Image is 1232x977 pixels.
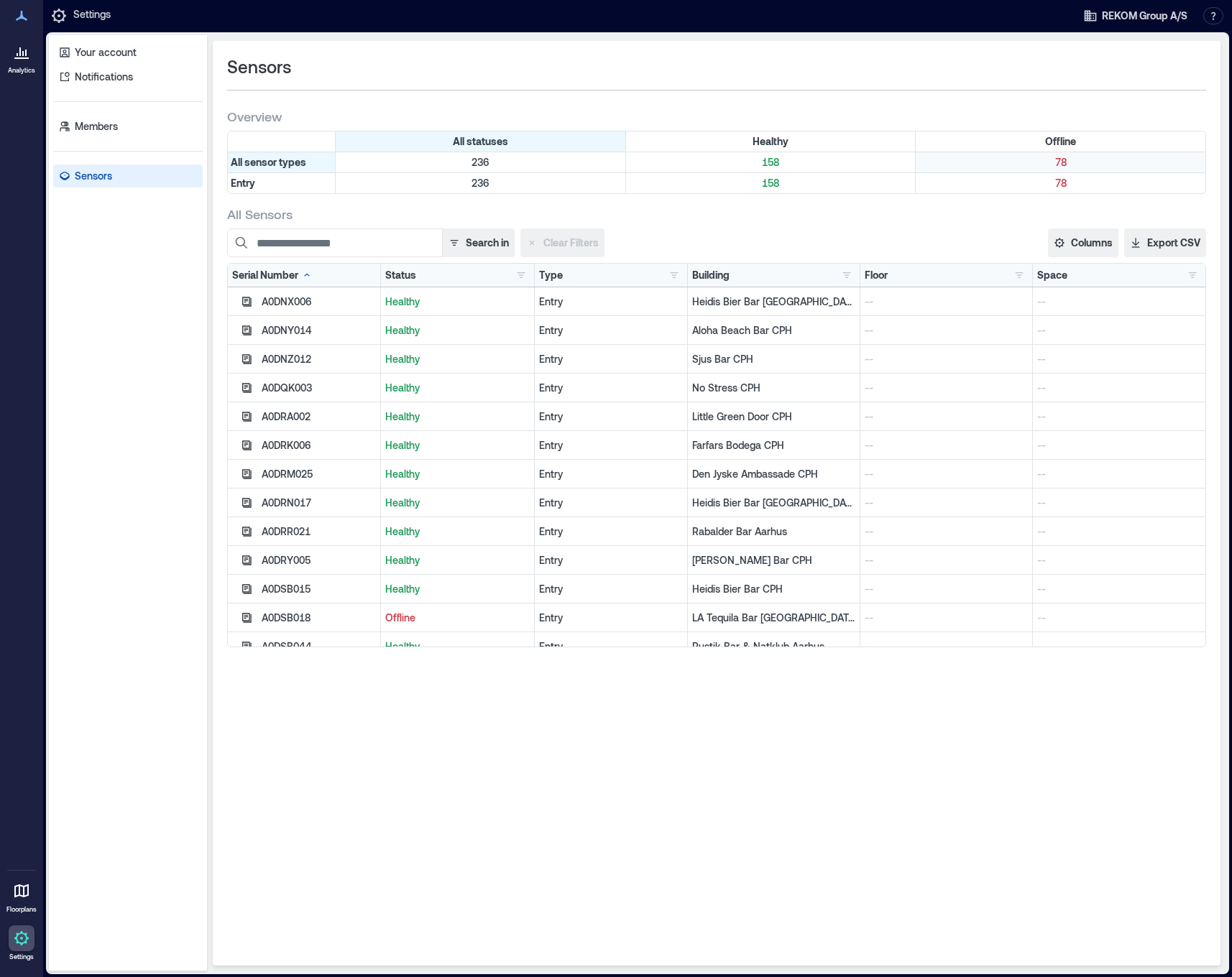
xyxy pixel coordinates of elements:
[539,352,683,366] div: Entry
[1037,524,1201,539] p: --
[692,524,855,539] p: Rabalder Bar Aarhus
[865,381,1028,395] p: --
[916,173,1205,193] div: Filter by Type: Entry & Status: Offline
[539,553,683,568] div: Entry
[626,173,916,193] div: Filter by Type: Entry & Status: Healthy
[520,228,604,257] button: Clear Filters
[75,119,118,134] p: Members
[73,7,111,24] p: Settings
[692,467,855,481] p: Den Jyske Ambassade CPH
[262,553,377,568] div: A0DRY005
[262,467,377,481] div: A0DRM025
[53,41,203,64] a: Your account
[336,131,626,152] div: All statuses
[385,409,529,424] p: Healthy
[227,205,293,223] span: All Sensors
[865,467,1028,481] p: --
[919,155,1203,170] p: 78
[232,268,313,282] div: Serial Number
[262,496,377,510] div: A0DRN017
[262,582,377,596] div: A0DSB015
[385,611,529,625] p: Offline
[4,34,40,79] a: Analytics
[1079,4,1192,27] button: REKOM Group A/S
[262,381,377,395] div: A0DQK003
[228,173,336,193] div: Filter by Type: Entry
[539,295,683,309] div: Entry
[75,70,133,84] p: Notifications
[539,268,563,282] div: Type
[385,582,529,596] p: Healthy
[1037,295,1201,309] p: --
[692,438,855,453] p: Farfars Bodega CPH
[262,409,377,424] div: A0DRA002
[865,582,1028,596] p: --
[1037,611,1201,625] p: --
[692,639,855,654] p: Rustik Bar & Natklub Aarhus
[539,438,683,453] div: Entry
[227,55,291,78] span: Sensors
[385,323,529,338] p: Healthy
[865,352,1028,366] p: --
[692,553,855,568] p: [PERSON_NAME] Bar CPH
[262,611,377,625] div: A0DSB018
[1037,553,1201,568] p: --
[1048,228,1118,257] button: Columns
[53,165,203,187] a: Sensors
[692,323,855,338] p: Aloha Beach Bar CPH
[865,323,1028,338] p: --
[53,65,203,88] a: Notifications
[227,108,282,125] span: Overview
[385,268,416,282] div: Status
[692,409,855,424] p: Little Green Door CPH
[692,268,730,282] div: Building
[629,155,913,170] p: 158
[339,176,622,190] p: 236
[539,611,683,625] div: Entry
[865,438,1028,453] p: --
[385,467,529,481] p: Healthy
[626,131,916,152] div: Filter by Status: Healthy
[385,553,529,568] p: Healthy
[385,496,529,510] p: Healthy
[228,152,336,172] div: All sensor types
[1037,352,1201,366] p: --
[919,176,1203,190] p: 78
[385,438,529,453] p: Healthy
[692,582,855,596] p: Heidis Bier Bar CPH
[1037,467,1201,481] p: --
[865,496,1028,510] p: --
[442,228,515,257] button: Search in
[1037,496,1201,510] p: --
[262,438,377,453] div: A0DRK006
[539,496,683,510] div: Entry
[1037,438,1201,453] p: --
[539,381,683,395] div: Entry
[865,553,1028,568] p: --
[262,524,377,539] div: A0DRR021
[385,352,529,366] p: Healthy
[53,115,203,138] a: Members
[865,295,1028,309] p: --
[865,409,1028,424] p: --
[692,611,855,625] p: LA Tequila Bar [GEOGRAPHIC_DATA]
[2,874,41,918] a: Floorplans
[1037,323,1201,338] p: --
[539,467,683,481] div: Entry
[539,323,683,338] div: Entry
[539,409,683,424] div: Entry
[75,169,112,183] p: Sensors
[865,611,1028,625] p: --
[865,524,1028,539] p: --
[385,524,529,539] p: Healthy
[692,381,855,395] p: No Stress CPH
[262,352,377,366] div: A0DNZ012
[1037,582,1201,596] p: --
[75,45,137,60] p: Your account
[692,352,855,366] p: Sjus Bar CPH
[1124,228,1206,257] button: Export CSV
[339,155,622,170] p: 236
[262,639,377,654] div: A0DSB044
[8,66,35,75] p: Analytics
[539,582,683,596] div: Entry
